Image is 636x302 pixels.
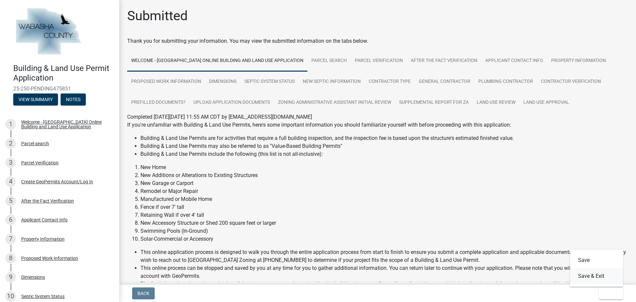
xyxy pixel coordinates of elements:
[13,97,58,102] wm-modal-confirm: Summary
[5,196,16,206] div: 5
[140,142,628,150] li: Building & Land Use Permits may also be referred to as "Value-Based Building Permits"
[473,92,519,113] a: Land Use Review
[570,252,623,268] button: Save
[140,280,628,296] li: The fee is based on the estimated value of the improvements as determined by the building inspect...
[240,71,299,92] a: Septic System Status
[5,214,16,225] div: 6
[5,234,16,244] div: 7
[604,291,614,296] span: Exit
[481,50,547,72] a: Applicant Contact Info
[21,294,65,299] div: Septic System Status
[127,114,312,120] span: Completed [DATE][DATE] 11:55 AM CDT by [EMAIL_ADDRESS][DOMAIN_NAME]
[140,264,628,280] li: This online process can be stopped and saved by you at any time for you to gather additional info...
[395,92,473,113] a: Supplemental Report for ZA
[61,97,86,102] wm-modal-confirm: Notes
[132,287,155,299] button: Back
[21,256,78,261] div: Proposed Work Information
[13,64,114,83] h4: Building & Land Use Permit Application
[5,157,16,168] div: 3
[140,150,628,158] li: Building & Land Use Permits include the following (this list is not all-inclusive):
[189,92,274,113] a: Upload Application Documents
[21,179,93,184] div: Create GeoPermits Account/Log In
[415,71,474,92] a: General contractor
[21,275,45,279] div: Dimensions
[140,163,628,171] li: New Home
[140,211,628,219] li: Retaining Wall if over 4' tall
[5,138,16,149] div: 2
[21,199,74,203] div: After the Fact Verification
[5,119,16,130] div: 1
[351,50,407,72] a: Parcel Verification
[140,219,628,227] li: New Accessory Structure or Shed 200 square feet or larger
[547,50,610,72] a: Property Information
[21,217,68,222] div: Applicant Contact Info
[274,92,395,113] a: Zoning Administrative Assistant Initial Review
[299,71,365,92] a: New Septic Information
[205,71,240,92] a: Dimensions
[570,268,623,284] button: Save & Exit
[21,141,49,146] div: Parcel search
[474,71,537,92] a: Plumbing contractor
[13,86,106,92] span: 25-250-PENDING475851
[519,92,573,113] a: Land Use Approval
[5,253,16,264] div: 8
[5,176,16,187] div: 4
[140,179,628,187] li: New Garage or Carport
[127,8,188,24] h1: Submitted
[5,272,16,282] div: 9
[140,227,628,235] li: Swimming Pools (In-Ground)
[5,291,16,302] div: 10
[127,50,307,72] a: Welcome - [GEOGRAPHIC_DATA] Online Building and Land Use Application
[127,37,628,45] div: Thank you for submitting your information. You may view the submitted information on the tabs below.
[21,160,59,165] div: Parcel Verification
[127,92,189,113] a: Prefilled Documents?
[537,71,605,92] a: Contractor Verfication
[570,250,623,287] div: Exit
[137,291,149,296] span: Back
[407,50,481,72] a: After the Fact Verification
[61,93,86,105] button: Notes
[13,7,83,57] img: Wabasha County, Minnesota
[140,171,628,179] li: New Additions or Alterations to Existing Structures
[21,237,65,241] div: Property Information
[307,50,351,72] a: Parcel search
[140,187,628,195] li: Remodel or Major Repair
[21,120,109,129] div: Welcome - [GEOGRAPHIC_DATA] Online Building and Land Use Application
[140,134,628,142] li: Building & Land Use Permits are for activities that require a full building inspection, and the i...
[140,203,628,211] li: Fence if over 7' tall
[127,121,628,129] p: If you're unfamiliar with Building & Land Use Permits, here's some important information you shou...
[140,195,628,203] li: Manufactured or Mobile Home
[365,71,415,92] a: Contractor Type
[140,248,628,264] li: This online application process is designed to walk you through the entire application process fr...
[127,71,205,92] a: Proposed Work Information
[13,93,58,105] button: View Summary
[599,287,623,299] button: Exit
[140,235,628,243] li: Solar-Commercial or Accessory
